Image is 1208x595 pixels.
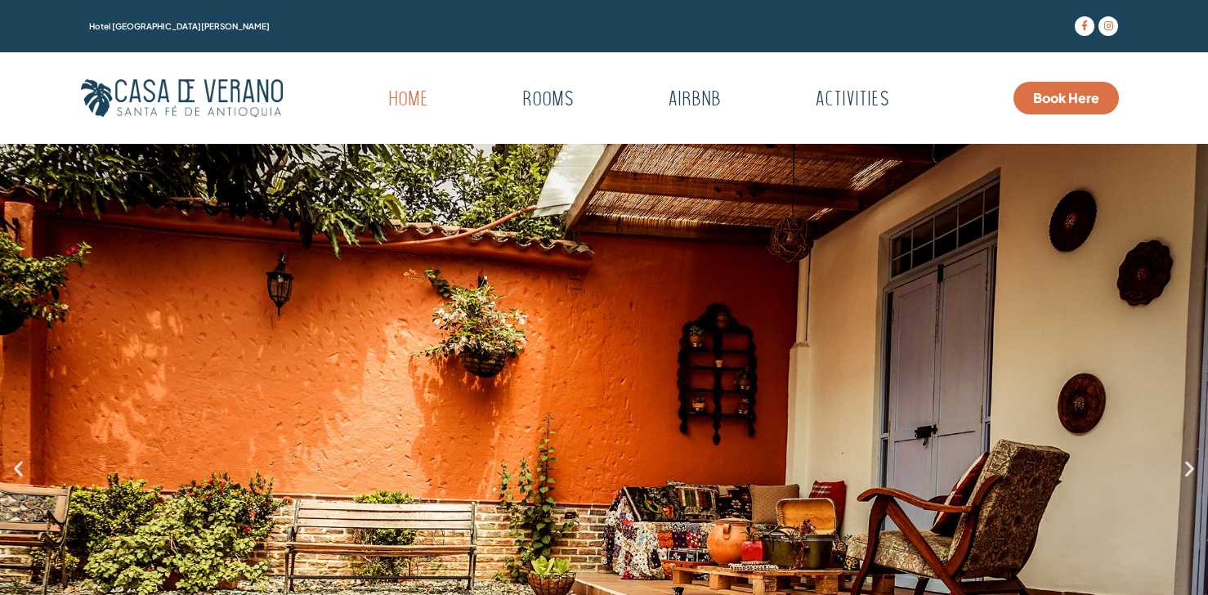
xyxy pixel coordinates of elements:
[1033,92,1099,105] span: Book Here
[774,82,930,119] a: Activities
[1013,82,1119,114] a: Book Here
[89,22,925,30] h1: Hotel [GEOGRAPHIC_DATA][PERSON_NAME]
[347,82,469,119] a: Home
[481,82,615,119] a: Rooms
[627,82,762,119] a: Airbnb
